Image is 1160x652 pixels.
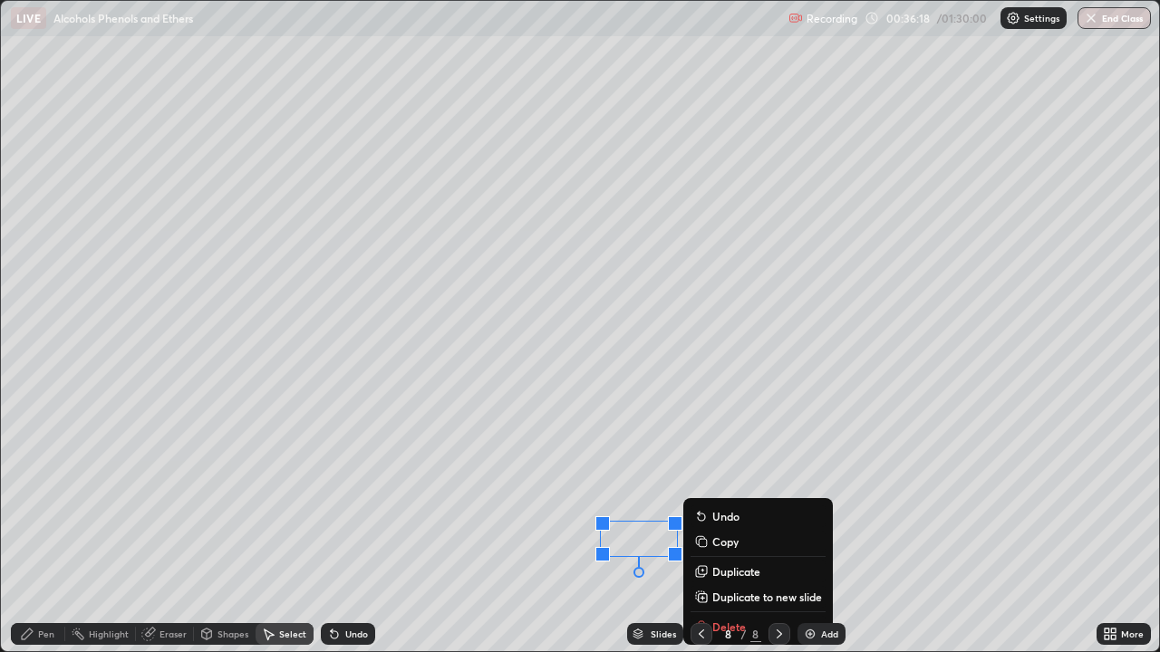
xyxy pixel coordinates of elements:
[1024,14,1059,23] p: Settings
[803,627,817,641] img: add-slide-button
[1078,7,1151,29] button: End Class
[217,629,248,638] div: Shapes
[89,629,129,638] div: Highlight
[345,629,368,638] div: Undo
[1084,11,1098,25] img: end-class-cross
[807,12,857,25] p: Recording
[750,626,761,642] div: 8
[720,628,738,639] div: 8
[691,586,826,608] button: Duplicate to new slide
[712,590,822,604] p: Duplicate to new slide
[159,629,187,638] div: Eraser
[279,629,306,638] div: Select
[1006,11,1020,25] img: class-settings-icons
[691,561,826,582] button: Duplicate
[38,629,54,638] div: Pen
[712,564,760,579] p: Duplicate
[741,628,747,639] div: /
[691,505,826,527] button: Undo
[691,531,826,552] button: Copy
[53,11,193,25] p: Alcohols Phenols and Ethers
[712,534,739,549] p: Copy
[1121,629,1144,638] div: More
[821,629,838,638] div: Add
[712,509,739,523] p: Undo
[788,11,803,25] img: recording.375f2c34.svg
[16,11,41,25] p: LIVE
[651,629,676,638] div: Slides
